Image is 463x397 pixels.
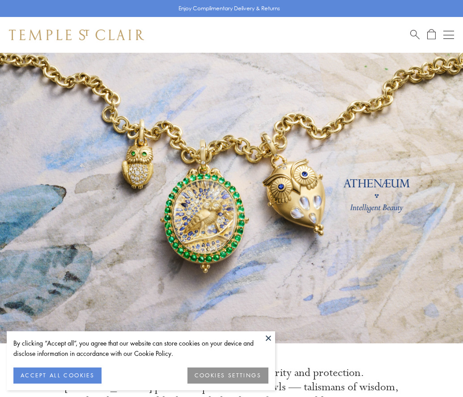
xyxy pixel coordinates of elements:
[13,338,268,359] div: By clicking “Accept all”, you agree that our website can store cookies on your device and disclos...
[178,4,280,13] p: Enjoy Complimentary Delivery & Returns
[427,29,436,40] a: Open Shopping Bag
[410,29,420,40] a: Search
[443,30,454,40] button: Open navigation
[9,30,144,40] img: Temple St. Clair
[187,367,268,384] button: COOKIES SETTINGS
[13,367,102,384] button: ACCEPT ALL COOKIES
